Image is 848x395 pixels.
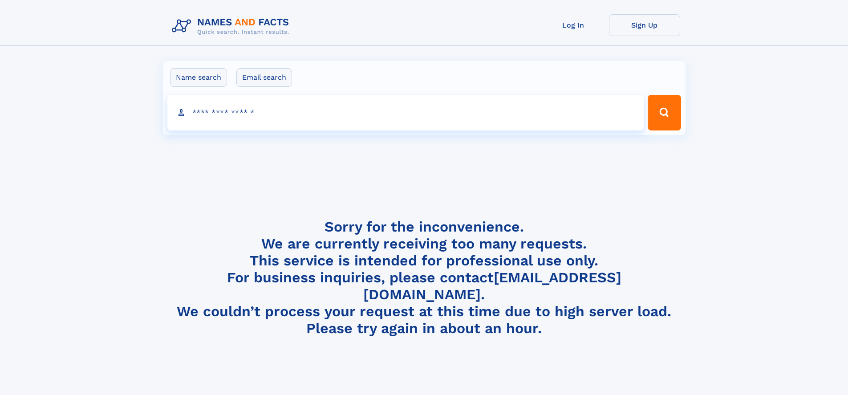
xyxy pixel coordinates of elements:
[168,14,296,38] img: Logo Names and Facts
[363,269,621,303] a: [EMAIL_ADDRESS][DOMAIN_NAME]
[168,218,680,337] h4: Sorry for the inconvenience. We are currently receiving too many requests. This service is intend...
[648,95,681,130] button: Search Button
[609,14,680,36] a: Sign Up
[236,68,292,87] label: Email search
[170,68,227,87] label: Name search
[538,14,609,36] a: Log In
[167,95,644,130] input: search input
